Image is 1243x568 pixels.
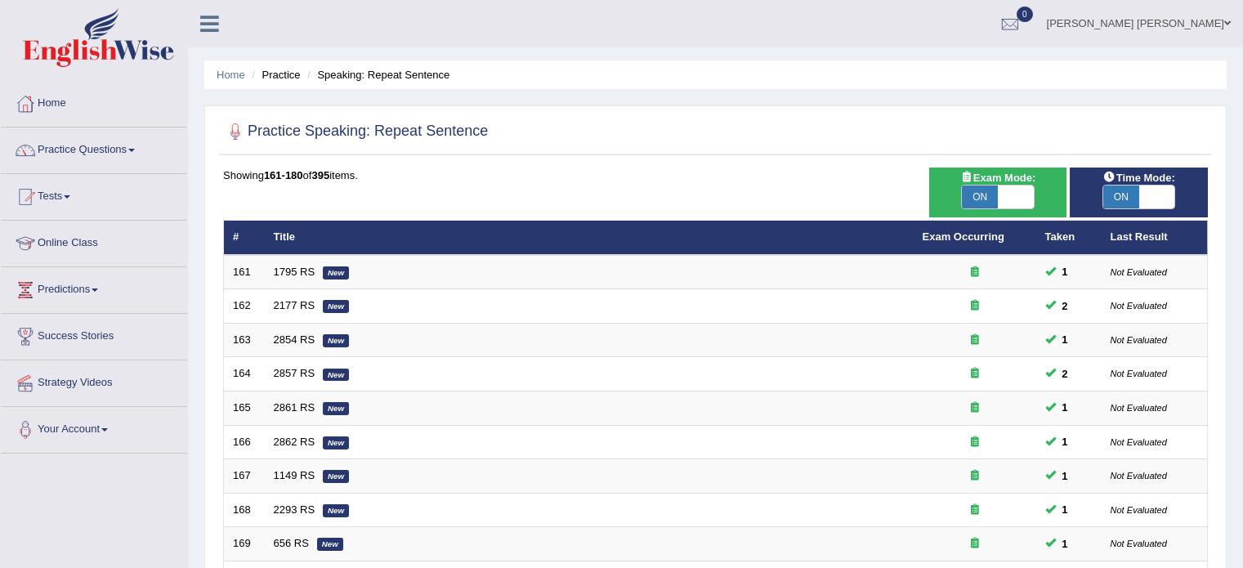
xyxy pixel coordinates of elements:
[1111,471,1167,481] small: Not Evaluated
[1,174,187,215] a: Tests
[923,435,1027,450] div: Exam occurring question
[274,503,315,516] a: 2293 RS
[274,266,315,278] a: 1795 RS
[217,69,245,81] a: Home
[224,527,265,561] td: 169
[1,360,187,401] a: Strategy Videos
[1056,501,1075,518] span: You can still take this question
[1056,535,1075,552] span: You can still take this question
[1111,267,1167,277] small: Not Evaluated
[224,425,265,459] td: 166
[323,402,349,415] em: New
[323,470,349,483] em: New
[1056,263,1075,280] span: You can still take this question
[274,333,315,346] a: 2854 RS
[923,230,1004,243] a: Exam Occurring
[1111,539,1167,548] small: Not Evaluated
[962,186,998,208] span: ON
[1111,505,1167,515] small: Not Evaluated
[1103,186,1139,208] span: ON
[1017,7,1033,22] span: 0
[1111,301,1167,311] small: Not Evaluated
[923,468,1027,484] div: Exam occurring question
[274,299,315,311] a: 2177 RS
[264,169,303,181] b: 161-180
[1056,467,1075,485] span: You can still take this question
[323,266,349,280] em: New
[1056,365,1075,382] span: You can still take this question
[929,168,1067,217] div: Show exams occurring in exams
[311,169,329,181] b: 395
[224,493,265,527] td: 168
[1,221,187,262] a: Online Class
[1056,433,1075,450] span: You can still take this question
[923,366,1027,382] div: Exam occurring question
[323,504,349,517] em: New
[1036,221,1102,255] th: Taken
[1097,169,1182,186] span: Time Mode:
[1111,335,1167,345] small: Not Evaluated
[223,168,1208,183] div: Showing of items.
[923,333,1027,348] div: Exam occurring question
[1,81,187,122] a: Home
[274,401,315,414] a: 2861 RS
[274,436,315,448] a: 2862 RS
[323,369,349,382] em: New
[274,537,309,549] a: 656 RS
[1,127,187,168] a: Practice Questions
[224,323,265,357] td: 163
[317,538,343,551] em: New
[224,255,265,289] td: 161
[923,265,1027,280] div: Exam occurring question
[323,436,349,449] em: New
[1111,437,1167,447] small: Not Evaluated
[1,267,187,308] a: Predictions
[265,221,914,255] th: Title
[1111,403,1167,413] small: Not Evaluated
[303,67,449,83] li: Speaking: Repeat Sentence
[224,459,265,494] td: 167
[274,469,315,481] a: 1149 RS
[274,367,315,379] a: 2857 RS
[224,357,265,391] td: 164
[1056,331,1075,348] span: You can still take this question
[248,67,300,83] li: Practice
[224,391,265,426] td: 165
[323,334,349,347] em: New
[923,503,1027,518] div: Exam occurring question
[1,407,187,448] a: Your Account
[224,289,265,324] td: 162
[954,169,1042,186] span: Exam Mode:
[1102,221,1208,255] th: Last Result
[923,536,1027,552] div: Exam occurring question
[323,300,349,313] em: New
[1,314,187,355] a: Success Stories
[923,400,1027,416] div: Exam occurring question
[923,298,1027,314] div: Exam occurring question
[223,119,488,144] h2: Practice Speaking: Repeat Sentence
[1056,297,1075,315] span: You can still take this question
[1056,399,1075,416] span: You can still take this question
[1111,369,1167,378] small: Not Evaluated
[224,221,265,255] th: #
